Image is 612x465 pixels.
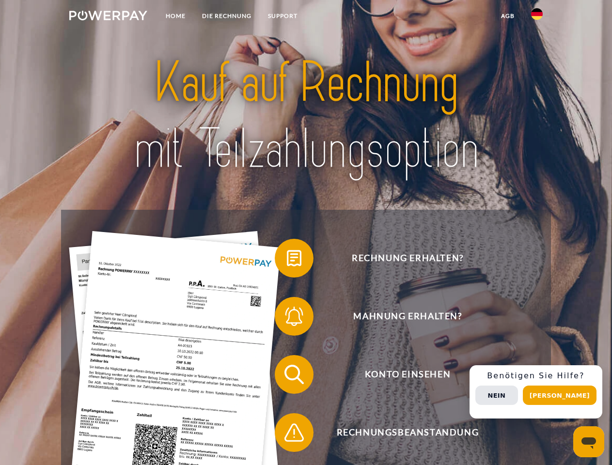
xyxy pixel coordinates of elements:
a: SUPPORT [260,7,306,25]
h3: Benötigen Sie Hilfe? [475,371,596,381]
img: qb_bell.svg [282,304,306,328]
span: Rechnung erhalten? [289,239,526,278]
button: [PERSON_NAME] [523,386,596,405]
img: logo-powerpay-white.svg [69,11,147,20]
button: Mahnung erhalten? [275,297,527,336]
img: de [531,8,543,20]
div: Schnellhilfe [470,365,602,418]
img: qb_bill.svg [282,246,306,270]
a: DIE RECHNUNG [194,7,260,25]
span: Mahnung erhalten? [289,297,526,336]
button: Nein [475,386,518,405]
span: Rechnungsbeanstandung [289,413,526,452]
img: title-powerpay_de.svg [93,46,519,186]
button: Rechnung erhalten? [275,239,527,278]
button: Rechnungsbeanstandung [275,413,527,452]
img: qb_warning.svg [282,420,306,445]
a: agb [493,7,523,25]
iframe: Schaltfläche zum Öffnen des Messaging-Fensters [573,426,604,457]
img: qb_search.svg [282,362,306,387]
a: Home [157,7,194,25]
span: Konto einsehen [289,355,526,394]
button: Konto einsehen [275,355,527,394]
